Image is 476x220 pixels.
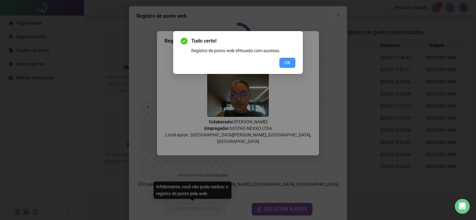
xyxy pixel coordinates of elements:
[455,199,470,214] div: Open Intercom Messenger
[181,38,188,44] span: check-circle
[279,58,295,68] button: OK
[191,37,295,45] span: Tudo certo!
[191,47,295,54] div: Registro de ponto web efetuado com sucesso.
[284,59,290,66] span: OK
